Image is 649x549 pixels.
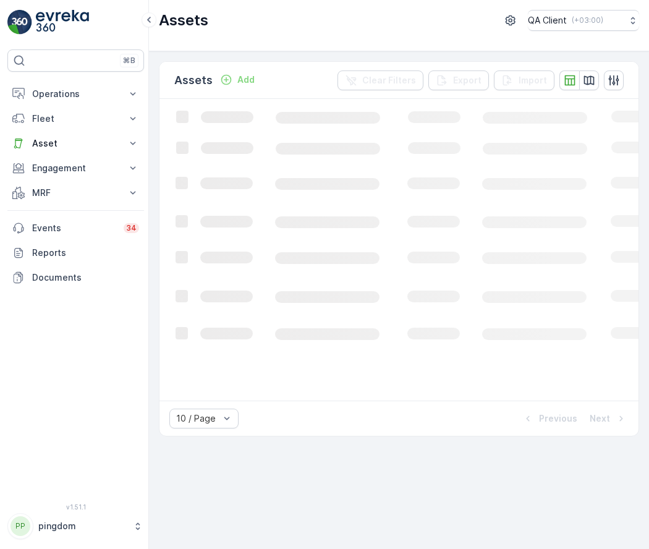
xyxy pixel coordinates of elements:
p: Import [519,74,547,87]
p: Next [590,412,610,425]
button: MRF [7,181,144,205]
p: Clear Filters [362,74,416,87]
button: QA Client(+03:00) [528,10,639,31]
button: Next [588,411,629,426]
button: Engagement [7,156,144,181]
a: Reports [7,240,144,265]
button: Import [494,70,554,90]
button: Fleet [7,106,144,131]
p: pingdom [38,520,127,532]
p: Fleet [32,113,119,125]
p: Previous [539,412,577,425]
p: MRF [32,187,119,199]
p: Events [32,222,116,234]
button: Asset [7,131,144,156]
button: Export [428,70,489,90]
button: PPpingdom [7,513,144,539]
p: ⌘B [123,56,135,66]
p: QA Client [528,14,567,27]
button: Clear Filters [337,70,423,90]
p: Asset [32,137,119,150]
div: PP [11,516,30,536]
p: Add [237,74,255,86]
p: Assets [159,11,208,30]
span: v 1.51.1 [7,503,144,511]
p: ( +03:00 ) [572,15,603,25]
img: logo [7,10,32,35]
p: Export [453,74,481,87]
a: Events34 [7,216,144,240]
p: Reports [32,247,139,259]
a: Documents [7,265,144,290]
button: Operations [7,82,144,106]
p: Assets [174,72,213,89]
img: logo_light-DOdMpM7g.png [36,10,89,35]
button: Add [215,72,260,87]
p: Documents [32,271,139,284]
button: Previous [520,411,579,426]
p: Engagement [32,162,119,174]
p: 34 [126,223,137,233]
p: Operations [32,88,119,100]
